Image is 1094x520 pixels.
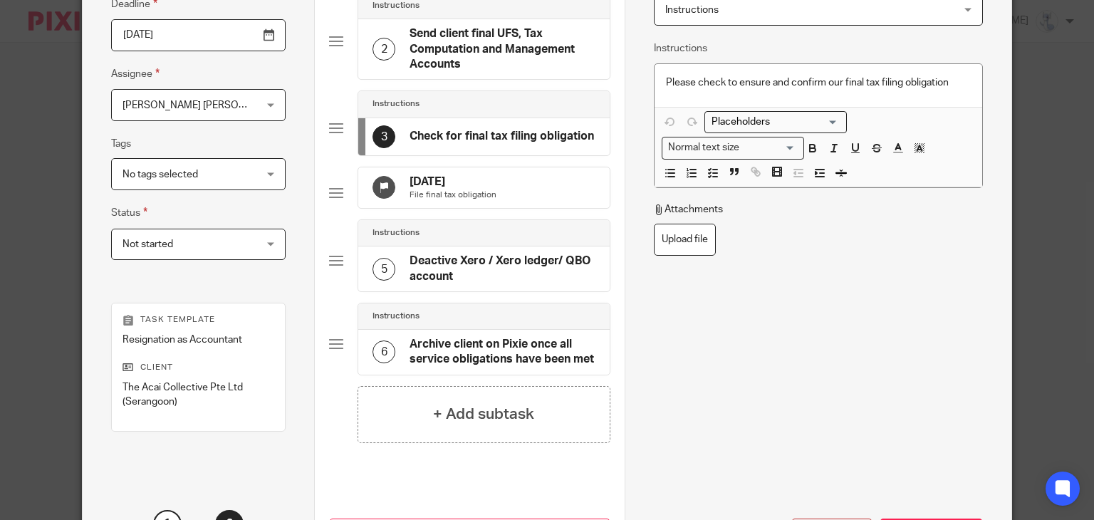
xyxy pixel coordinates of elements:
[123,314,274,326] p: Task template
[704,111,847,133] div: Placeholders
[665,140,743,155] span: Normal text size
[111,66,160,82] label: Assignee
[654,224,716,256] label: Upload file
[123,362,274,373] p: Client
[111,204,147,221] label: Status
[410,254,595,284] h4: Deactive Xero / Xero ledger/ QBO account
[373,340,395,363] div: 6
[665,5,719,15] span: Instructions
[654,41,707,56] label: Instructions
[704,111,847,133] div: Search for option
[123,100,281,110] span: [PERSON_NAME] [PERSON_NAME]
[123,333,274,347] p: Resignation as Accountant
[111,19,286,51] input: Pick a date
[123,239,173,249] span: Not started
[373,227,420,239] h4: Instructions
[373,258,395,281] div: 5
[433,403,534,425] h4: + Add subtask
[410,337,595,368] h4: Archive client on Pixie once all service obligations have been met
[666,76,971,90] p: Please check to ensure and confirm our final tax filing obligation
[410,175,496,189] h4: [DATE]
[373,98,420,110] h4: Instructions
[123,170,198,180] span: No tags selected
[373,125,395,148] div: 3
[654,202,723,217] p: Attachments
[662,137,804,159] div: Text styles
[373,311,420,322] h4: Instructions
[410,129,594,144] h4: Check for final tax filing obligation
[410,189,496,201] p: File final tax obligation
[123,380,274,410] p: The Acai Collective Pte Ltd (Serangoon)
[744,140,796,155] input: Search for option
[662,137,804,159] div: Search for option
[410,26,595,72] h4: Send client final UFS, Tax Computation and Management Accounts
[111,137,131,151] label: Tags
[373,38,395,61] div: 2
[707,115,838,130] input: Search for option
